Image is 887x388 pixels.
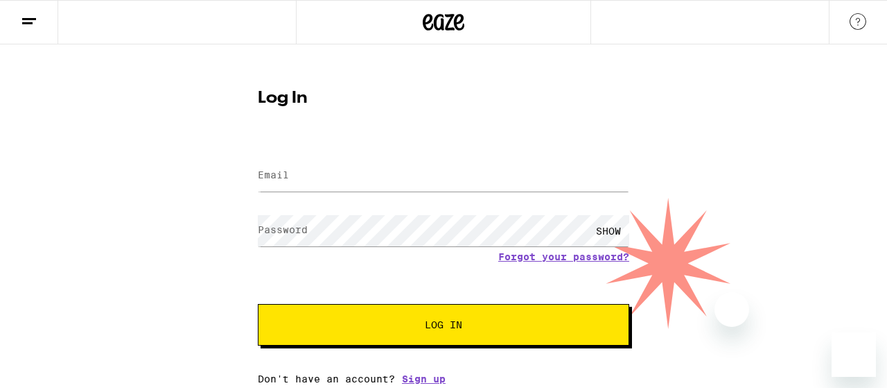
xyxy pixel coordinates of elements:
h1: Log In [258,90,629,107]
input: Email [258,160,629,192]
div: SHOW [588,215,629,246]
iframe: Button to launch messaging window [832,332,876,377]
button: Log In [258,304,629,346]
span: Log In [425,320,462,330]
a: Sign up [402,373,446,385]
label: Password [258,224,308,235]
label: Email [258,169,289,180]
iframe: Close message [714,292,749,327]
a: Forgot your password? [498,251,629,262]
div: Don't have an account? [258,373,629,385]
